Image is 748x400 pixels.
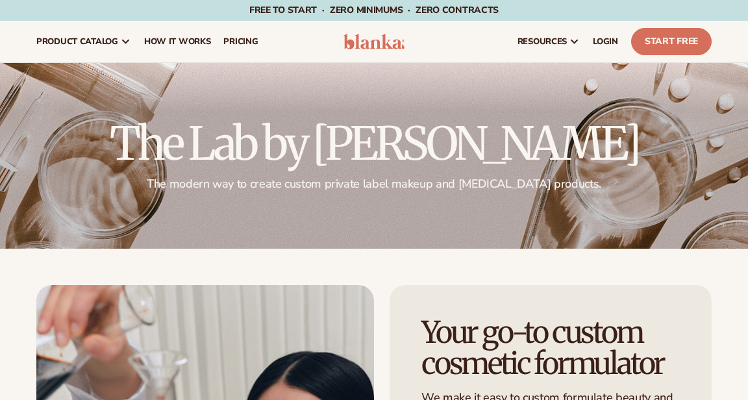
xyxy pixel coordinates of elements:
span: LOGIN [593,36,618,47]
p: The modern way to create custom private label makeup and [MEDICAL_DATA] products. [36,177,712,192]
h1: Your go-to custom cosmetic formulator [421,317,680,380]
a: LOGIN [586,21,625,62]
span: Free to start · ZERO minimums · ZERO contracts [249,4,499,16]
a: How It Works [138,21,218,62]
a: Start Free [631,28,712,55]
span: pricing [223,36,258,47]
h2: The Lab by [PERSON_NAME] [36,121,712,166]
a: pricing [217,21,264,62]
a: resources [511,21,586,62]
img: logo [343,34,404,49]
a: product catalog [30,21,138,62]
span: How It Works [144,36,211,47]
span: product catalog [36,36,118,47]
span: resources [517,36,567,47]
